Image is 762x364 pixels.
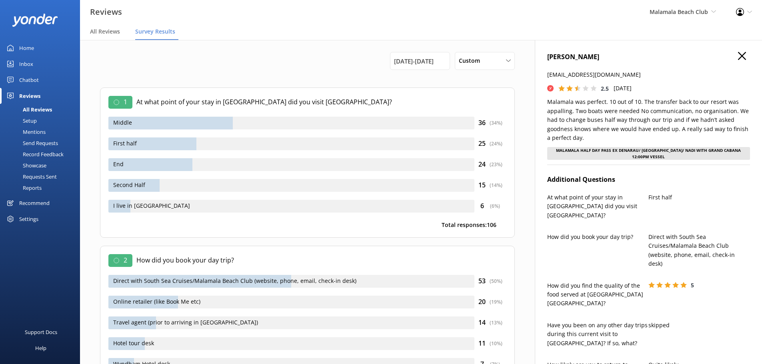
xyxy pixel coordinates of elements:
[474,159,506,170] div: 24
[5,104,52,115] div: All Reviews
[648,321,750,330] p: skipped
[490,277,502,285] div: ( 50 %)
[547,321,649,348] p: Have you been on any other day trips during this current visit to [GEOGRAPHIC_DATA]? If so, what?
[5,149,80,160] a: Record Feedback
[108,275,474,288] div: Direct with South Sea Cruises/Malamala Beach Club (website, phone, email, check-in desk)
[490,298,502,306] div: ( 19 %)
[490,319,502,326] div: ( 13 %)
[547,147,750,160] div: Malamala Half Day Pass ex Denarau/ [GEOGRAPHIC_DATA]/ Nadi with Grand Cabana 12:00pm vessel
[474,338,506,349] div: 11
[5,137,58,149] div: Send Requests
[19,72,39,88] div: Chatbot
[12,14,58,27] img: yonder-white-logo.png
[474,201,506,211] div: 6
[5,126,80,137] a: Mentions
[5,182,42,193] div: Reports
[490,119,502,127] div: ( 34 %)
[5,171,57,182] div: Requests Sent
[474,318,506,328] div: 14
[490,202,500,210] div: ( 6 %)
[19,88,40,104] div: Reviews
[648,233,750,269] p: Direct with South Sea Cruises/Malamala Beach Club (website, phone, email, check-in desk)
[547,175,750,185] h4: Additional Questions
[648,193,750,202] p: First half
[691,281,694,289] span: 5
[5,126,46,137] div: Mentions
[136,255,506,266] p: How did you book your day trip?
[490,181,502,189] div: ( 14 %)
[614,84,632,93] p: [DATE]
[474,180,506,191] div: 15
[490,140,502,147] div: ( 24 %)
[5,160,80,171] a: Showcase
[108,117,474,129] div: Middle
[547,52,750,62] h4: [PERSON_NAME]
[490,161,502,168] div: ( 23 %)
[108,316,474,329] div: Travel agent (prior to arriving in [GEOGRAPHIC_DATA])
[474,276,506,286] div: 53
[474,118,506,128] div: 36
[5,115,37,126] div: Setup
[136,97,506,107] p: At what point of your stay in [GEOGRAPHIC_DATA] did you visit [GEOGRAPHIC_DATA]?
[19,40,34,56] div: Home
[442,221,496,229] p: Total responses: 106
[108,337,474,350] div: Hotel tour desk
[547,233,649,241] p: How did you book your day trip?
[90,6,122,18] h3: Reviews
[108,158,474,171] div: End
[5,115,80,126] a: Setup
[108,296,474,308] div: Online retailer (like Book Me etc)
[19,211,38,227] div: Settings
[547,193,649,220] p: At what point of your stay in [GEOGRAPHIC_DATA] did you visit [GEOGRAPHIC_DATA]?
[547,281,649,308] p: How did you find the quality of the food served at [GEOGRAPHIC_DATA] [GEOGRAPHIC_DATA]?
[19,195,50,211] div: Recommend
[394,56,434,66] span: [DATE] - [DATE]
[19,56,33,72] div: Inbox
[547,70,750,79] p: [EMAIL_ADDRESS][DOMAIN_NAME]
[459,56,485,65] span: Custom
[35,340,46,356] div: Help
[108,179,474,192] div: Second Half
[474,297,506,307] div: 20
[5,137,80,149] a: Send Requests
[5,171,80,182] a: Requests Sent
[5,160,46,171] div: Showcase
[5,104,80,115] a: All Reviews
[108,137,474,150] div: First half
[108,254,132,267] div: 2
[547,97,750,142] p: Malamala was perfect. 10 out of 10. The transfer back to our resort was appalling. Two boats were...
[5,182,80,193] a: Reports
[490,340,502,347] div: ( 10 %)
[601,85,609,92] span: 2.5
[90,28,120,36] span: All Reviews
[108,96,132,109] div: 1
[738,52,746,61] button: Close
[108,200,474,213] div: I live in [GEOGRAPHIC_DATA]
[5,149,64,160] div: Record Feedback
[650,8,708,16] span: Malamala Beach Club
[474,139,506,149] div: 25
[25,324,57,340] div: Support Docs
[135,28,175,36] span: Survey Results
